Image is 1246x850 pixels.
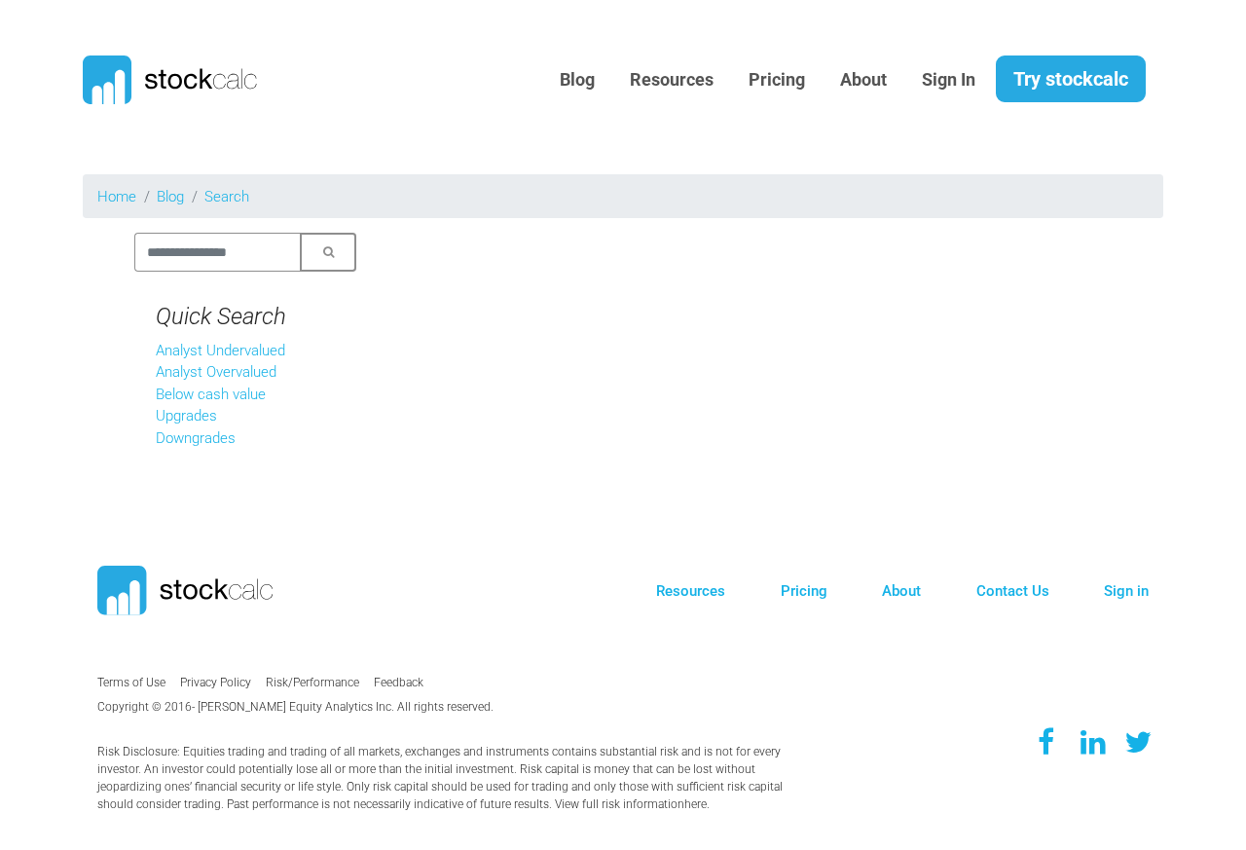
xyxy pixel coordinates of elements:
a: Analyst Undervalued [156,342,285,359]
a: Try stockcalc [996,55,1146,102]
a: Privacy Policy [180,676,251,689]
p: Risk Disclosure: Equities trading and trading of all markets, exchanges and instruments contains ... [97,743,788,813]
a: Below cash value [156,386,266,403]
a: Downgrades [156,429,236,447]
a: About [882,582,921,600]
h4: Quick Search [156,303,335,331]
a: Sign In [907,56,990,104]
a: Feedback [374,676,423,689]
nav: breadcrumb [83,174,1163,218]
a: Upgrades [156,407,217,425]
a: here [684,797,707,811]
a: Blog [157,188,184,205]
a: Home [97,188,136,205]
a: Resources [615,56,728,104]
a: Search [204,188,249,205]
a: Analyst Overvalued [156,363,276,381]
a: Pricing [781,582,827,600]
p: Copyright © 2016- [PERSON_NAME] Equity Analytics Inc. All rights reserved. [97,698,519,716]
a: Resources [656,582,725,600]
a: Sign in [1104,582,1149,600]
a: Risk/Performance [266,676,359,689]
a: Pricing [734,56,820,104]
a: Terms of Use [97,676,165,689]
a: Contact Us [976,582,1049,600]
a: Blog [545,56,609,104]
a: About [825,56,901,104]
